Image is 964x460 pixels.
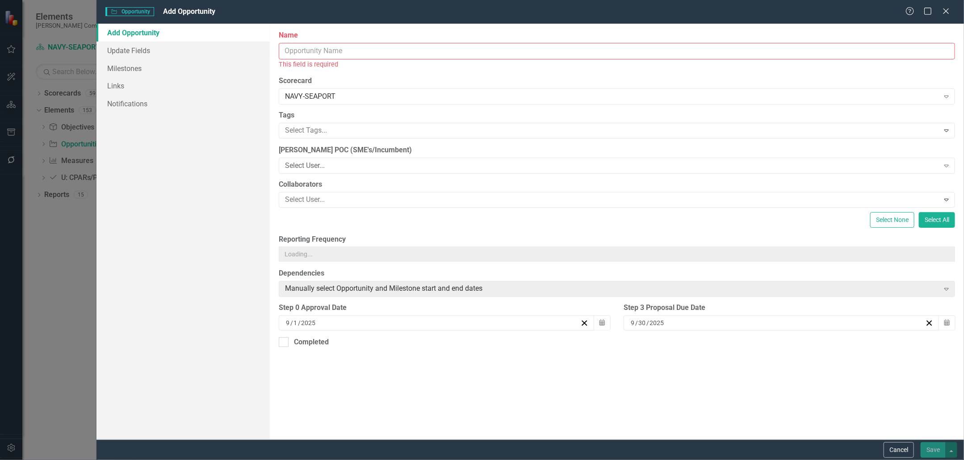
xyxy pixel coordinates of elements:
label: Reporting Frequency [279,234,955,245]
div: Select User... [285,160,939,171]
label: Scorecard [279,76,955,86]
div: Domain: [DOMAIN_NAME] [23,23,98,30]
a: Update Fields [96,42,270,59]
label: [PERSON_NAME] POC (SME's/Incumbent) [279,145,955,155]
a: Add Opportunity [96,24,270,42]
div: This field is required [279,59,955,70]
div: v 4.0.25 [25,14,44,21]
button: Save [921,442,946,458]
button: Cancel [884,442,914,458]
div: Step 3 Proposal Due Date [624,303,955,313]
label: Dependencies [279,268,955,279]
span: Opportunity [105,7,154,16]
button: Select None [870,212,914,228]
img: website_grey.svg [14,23,21,30]
div: Domain Overview [34,53,80,59]
label: Tags [279,110,955,121]
a: Milestones [96,59,270,77]
img: logo_orange.svg [14,14,21,21]
button: Select All [919,212,955,228]
span: / [290,319,293,327]
input: Opportunity Name [279,43,955,59]
span: / [298,319,301,327]
div: Manually select Opportunity and Milestone start and end dates [285,284,939,294]
span: Add Opportunity [163,7,215,16]
label: Name [279,30,955,41]
img: tab_keywords_by_traffic_grey.svg [89,52,96,59]
input: Loading... [279,247,955,262]
a: Notifications [96,95,270,113]
div: Keywords by Traffic [99,53,151,59]
span: / [646,319,649,327]
label: Collaborators [279,180,955,190]
img: tab_domain_overview_orange.svg [24,52,31,59]
span: / [635,319,638,327]
div: Completed [294,337,329,347]
div: Step 0 Approval Date [279,303,610,313]
div: NAVY-SEAPORT [285,92,939,102]
a: Links [96,77,270,95]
